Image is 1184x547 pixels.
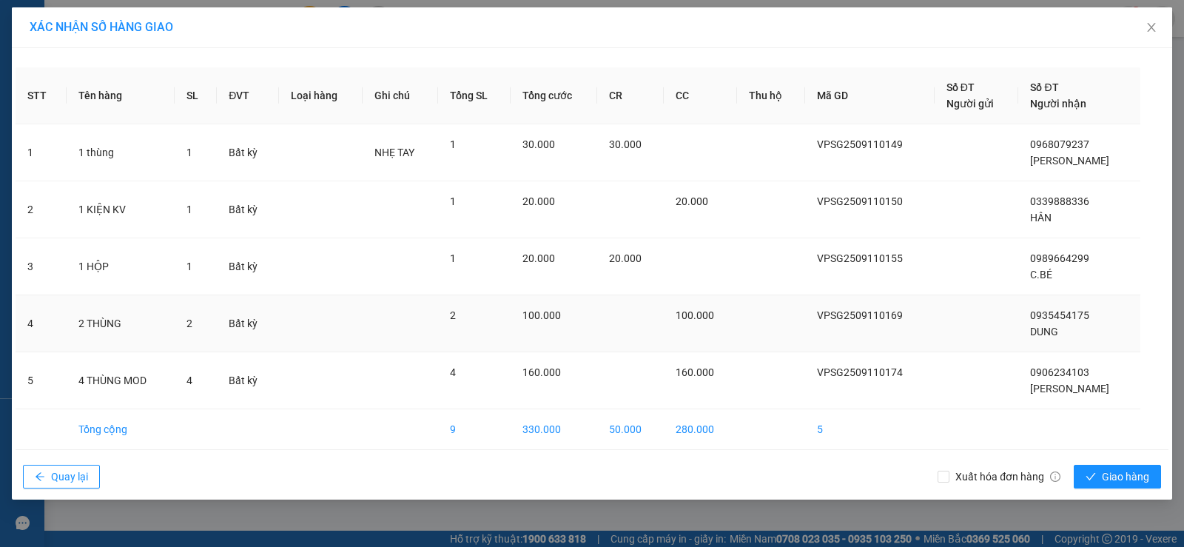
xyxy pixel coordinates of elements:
[946,81,975,93] span: Số ĐT
[16,67,67,124] th: STT
[511,67,597,124] th: Tổng cước
[522,366,561,378] span: 160.000
[67,124,175,181] td: 1 thùng
[186,375,192,386] span: 4
[522,138,555,150] span: 30.000
[450,366,456,378] span: 4
[1030,269,1052,281] span: C.BÉ
[279,67,362,124] th: Loại hàng
[676,366,714,378] span: 160.000
[35,472,45,483] span: arrow-left
[67,67,175,124] th: Tên hàng
[16,295,67,352] td: 4
[438,409,511,450] td: 9
[186,147,192,158] span: 1
[1030,383,1109,395] span: [PERSON_NAME]
[374,147,414,158] span: NHẸ TAY
[609,252,642,264] span: 20.000
[597,409,664,450] td: 50.000
[1030,252,1089,264] span: 0989664299
[676,195,708,207] span: 20.000
[217,295,279,352] td: Bất kỳ
[817,195,903,207] span: VPSG2509110150
[522,309,561,321] span: 100.000
[217,67,279,124] th: ĐVT
[1030,81,1058,93] span: Số ĐT
[1030,309,1089,321] span: 0935454175
[1131,7,1172,49] button: Close
[16,352,67,409] td: 5
[363,67,438,124] th: Ghi chú
[676,309,714,321] span: 100.000
[186,204,192,215] span: 1
[1030,138,1089,150] span: 0968079237
[450,138,456,150] span: 1
[67,352,175,409] td: 4 THÙNG MOD
[30,20,173,34] span: XÁC NHẬN SỐ HÀNG GIAO
[186,261,192,272] span: 1
[522,252,555,264] span: 20.000
[67,409,175,450] td: Tổng cộng
[16,124,67,181] td: 1
[23,465,100,489] button: arrow-leftQuay lại
[949,469,1066,485] span: Xuất hóa đơn hàng
[1086,472,1096,483] span: check
[737,67,804,124] th: Thu hộ
[450,309,456,321] span: 2
[1030,155,1109,167] span: [PERSON_NAME]
[450,195,456,207] span: 1
[1102,469,1149,485] span: Giao hàng
[1030,98,1086,110] span: Người nhận
[16,238,67,295] td: 3
[664,67,737,124] th: CC
[16,181,67,238] td: 2
[946,98,994,110] span: Người gửi
[664,409,737,450] td: 280.000
[175,67,217,124] th: SL
[67,295,175,352] td: 2 THÙNG
[1074,465,1161,489] button: checkGiao hàng
[817,252,903,264] span: VPSG2509110155
[217,124,279,181] td: Bất kỳ
[1030,212,1052,224] span: HÂN
[438,67,511,124] th: Tổng SL
[817,138,903,150] span: VPSG2509110149
[67,238,175,295] td: 1 HỘP
[1030,195,1089,207] span: 0339888336
[67,181,175,238] td: 1 KIỆN KV
[1030,326,1058,338] span: DUNG
[1146,21,1157,33] span: close
[217,352,279,409] td: Bất kỳ
[817,309,903,321] span: VPSG2509110169
[186,318,192,329] span: 2
[450,252,456,264] span: 1
[1030,366,1089,378] span: 0906234103
[805,67,935,124] th: Mã GD
[511,409,597,450] td: 330.000
[805,409,935,450] td: 5
[217,181,279,238] td: Bất kỳ
[597,67,664,124] th: CR
[51,469,88,485] span: Quay lại
[217,238,279,295] td: Bất kỳ
[817,366,903,378] span: VPSG2509110174
[609,138,642,150] span: 30.000
[522,195,555,207] span: 20.000
[1050,472,1060,482] span: info-circle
